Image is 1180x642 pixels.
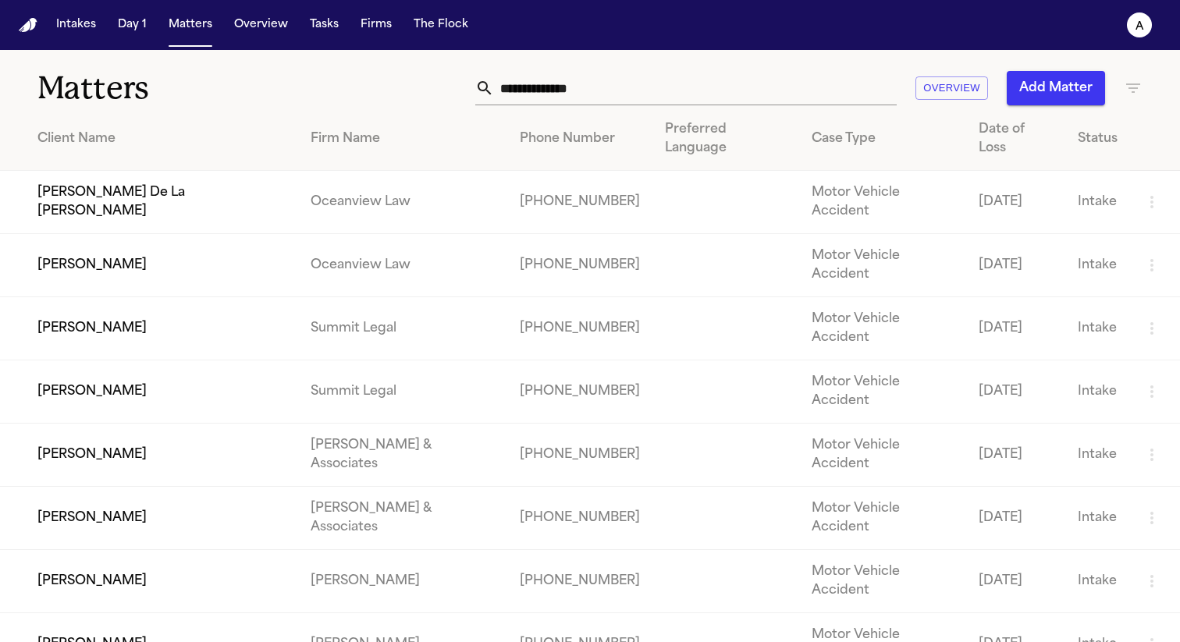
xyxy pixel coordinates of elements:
div: Phone Number [520,129,640,148]
td: Intake [1065,550,1130,613]
img: Finch Logo [19,18,37,33]
td: [DATE] [966,234,1065,297]
td: Motor Vehicle Accident [799,487,966,550]
td: Oceanview Law [298,171,507,234]
td: [DATE] [966,424,1065,487]
div: Firm Name [311,129,495,148]
button: Overview [915,76,988,101]
h1: Matters [37,69,346,108]
td: [PHONE_NUMBER] [507,234,652,297]
td: Intake [1065,360,1130,424]
button: Intakes [50,11,102,39]
div: Preferred Language [665,120,787,158]
td: [PERSON_NAME] & Associates [298,487,507,550]
td: [PHONE_NUMBER] [507,550,652,613]
td: [DATE] [966,171,1065,234]
button: Add Matter [1007,71,1105,105]
td: Intake [1065,424,1130,487]
button: Overview [228,11,294,39]
td: [DATE] [966,297,1065,360]
td: [PHONE_NUMBER] [507,487,652,550]
td: Motor Vehicle Accident [799,550,966,613]
td: [DATE] [966,550,1065,613]
div: Client Name [37,129,286,148]
td: Summit Legal [298,297,507,360]
td: Motor Vehicle Accident [799,234,966,297]
button: Day 1 [112,11,153,39]
td: Intake [1065,487,1130,550]
td: [PHONE_NUMBER] [507,424,652,487]
div: Date of Loss [979,120,1053,158]
td: [DATE] [966,360,1065,424]
td: Summit Legal [298,360,507,424]
td: Motor Vehicle Accident [799,360,966,424]
td: [PHONE_NUMBER] [507,297,652,360]
td: [DATE] [966,487,1065,550]
td: Intake [1065,234,1130,297]
td: [PHONE_NUMBER] [507,171,652,234]
td: [PERSON_NAME] & Associates [298,424,507,487]
button: Firms [354,11,398,39]
a: Home [19,18,37,33]
td: Motor Vehicle Accident [799,297,966,360]
button: Matters [162,11,219,39]
td: [PHONE_NUMBER] [507,360,652,424]
button: Tasks [304,11,345,39]
button: The Flock [407,11,474,39]
div: Status [1078,129,1118,148]
td: Motor Vehicle Accident [799,171,966,234]
td: Motor Vehicle Accident [799,424,966,487]
td: Intake [1065,297,1130,360]
td: [PERSON_NAME] [298,550,507,613]
div: Case Type [812,129,954,148]
td: Intake [1065,171,1130,234]
td: Oceanview Law [298,234,507,297]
